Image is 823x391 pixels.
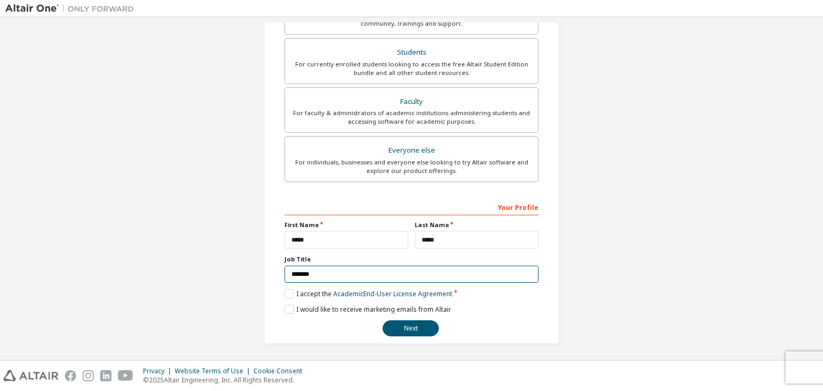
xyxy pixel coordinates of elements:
[285,198,538,215] div: Your Profile
[291,45,532,60] div: Students
[65,370,76,381] img: facebook.svg
[3,370,58,381] img: altair_logo.svg
[285,221,408,229] label: First Name
[100,370,111,381] img: linkedin.svg
[285,289,452,298] label: I accept the
[291,94,532,109] div: Faculty
[291,143,532,158] div: Everyone else
[83,370,94,381] img: instagram.svg
[291,158,532,175] div: For individuals, businesses and everyone else looking to try Altair software and explore our prod...
[285,255,538,264] label: Job Title
[291,109,532,126] div: For faculty & administrators of academic institutions administering students and accessing softwa...
[383,320,439,336] button: Next
[253,367,309,375] div: Cookie Consent
[291,60,532,77] div: For currently enrolled students looking to access the free Altair Student Edition bundle and all ...
[143,375,309,385] p: © 2025 Altair Engineering, Inc. All Rights Reserved.
[333,289,452,298] a: Academic End-User License Agreement
[5,3,139,14] img: Altair One
[143,367,175,375] div: Privacy
[415,221,538,229] label: Last Name
[118,370,133,381] img: youtube.svg
[285,305,451,314] label: I would like to receive marketing emails from Altair
[175,367,253,375] div: Website Terms of Use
